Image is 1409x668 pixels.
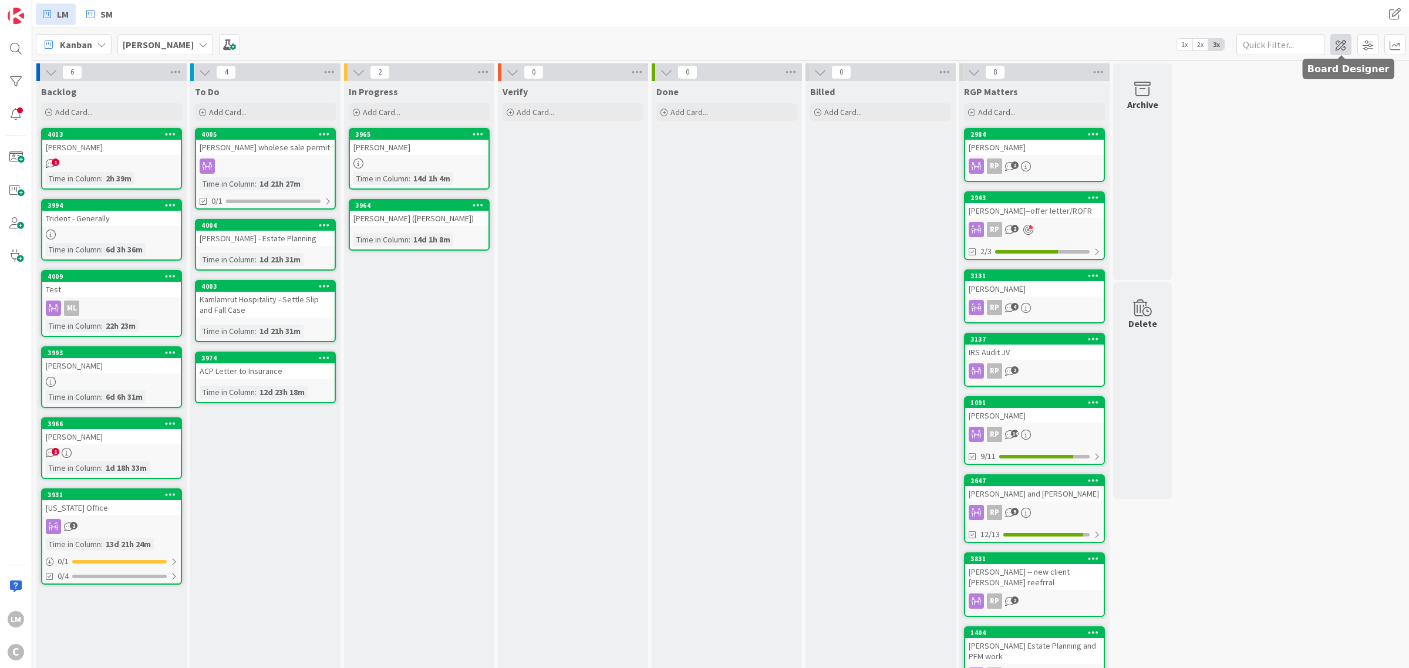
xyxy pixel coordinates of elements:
[965,397,1104,408] div: 1091
[46,390,101,403] div: Time in Column
[48,272,181,281] div: 4009
[656,86,679,97] span: Done
[52,158,59,166] span: 1
[123,39,194,50] b: [PERSON_NAME]
[200,386,255,399] div: Time in Column
[8,8,24,24] img: Visit kanbanzone.com
[41,128,182,190] a: 4013[PERSON_NAME]Time in Column:2h 39m
[42,211,181,226] div: Trident - Generally
[36,4,76,25] a: LM
[46,319,101,332] div: Time in Column
[965,427,1104,442] div: RP
[350,129,488,140] div: 3965
[980,528,1000,541] span: 12/13
[965,334,1104,345] div: 3137
[409,172,410,185] span: :
[831,65,851,79] span: 0
[211,195,223,207] span: 0/1
[824,107,862,117] span: Add Card...
[987,222,1002,237] div: RP
[103,172,134,185] div: 2h 39m
[965,475,1104,501] div: 2647[PERSON_NAME] and [PERSON_NAME]
[964,396,1105,465] a: 1091[PERSON_NAME]RP9/11
[1011,430,1019,437] span: 14
[965,281,1104,296] div: [PERSON_NAME]
[965,475,1104,486] div: 2647
[255,325,257,338] span: :
[987,300,1002,315] div: RP
[987,427,1002,442] div: RP
[965,203,1104,218] div: [PERSON_NAME]--offer letter/ROFR
[101,243,103,256] span: :
[42,490,181,500] div: 3931
[1307,63,1390,75] h5: Board Designer
[41,346,182,408] a: 3993[PERSON_NAME]Time in Column:6d 6h 31m
[965,593,1104,609] div: RP
[964,333,1105,387] a: 3137IRS Audit JVRP
[257,177,304,190] div: 1d 21h 27m
[70,522,77,529] span: 2
[48,201,181,210] div: 3994
[1128,316,1157,330] div: Delete
[48,130,181,139] div: 4013
[965,397,1104,423] div: 1091[PERSON_NAME]
[103,461,150,474] div: 1d 18h 33m
[42,301,181,316] div: ML
[965,486,1104,501] div: [PERSON_NAME] and [PERSON_NAME]
[48,349,181,357] div: 3993
[46,243,101,256] div: Time in Column
[42,419,181,429] div: 3966
[42,348,181,358] div: 3993
[42,419,181,444] div: 3966[PERSON_NAME]
[41,417,182,479] a: 3966[PERSON_NAME]Time in Column:1d 18h 33m
[965,408,1104,423] div: [PERSON_NAME]
[46,461,101,474] div: Time in Column
[964,191,1105,260] a: 2943[PERSON_NAME]--offer letter/ROFRRP2/3
[350,211,488,226] div: [PERSON_NAME] ([PERSON_NAME])
[42,129,181,140] div: 4013
[349,86,398,97] span: In Progress
[42,271,181,297] div: 4009Test
[349,128,490,190] a: 3965[PERSON_NAME]Time in Column:14d 1h 4m
[196,363,335,379] div: ACP Letter to Insurance
[46,172,101,185] div: Time in Column
[410,233,453,246] div: 14d 1h 8m
[350,129,488,155] div: 3965[PERSON_NAME]
[965,300,1104,315] div: RP
[965,271,1104,296] div: 3131[PERSON_NAME]
[41,270,182,337] a: 4009TestMLTime in Column:22h 23m
[965,363,1104,379] div: RP
[41,488,182,585] a: 3931[US_STATE] OfficeTime in Column:13d 21h 24m0/10/4
[42,554,181,569] div: 0/1
[64,301,79,316] div: ML
[196,353,335,363] div: 3974
[101,538,103,551] span: :
[201,221,335,230] div: 4004
[60,38,92,52] span: Kanban
[965,271,1104,281] div: 3131
[970,272,1104,280] div: 3131
[52,448,59,456] span: 1
[987,505,1002,520] div: RP
[978,107,1016,117] span: Add Card...
[1177,39,1192,50] span: 1x
[42,348,181,373] div: 3993[PERSON_NAME]
[195,86,220,97] span: To Do
[503,86,528,97] span: Verify
[965,505,1104,520] div: RP
[1011,366,1019,374] span: 2
[100,7,113,21] span: SM
[350,200,488,211] div: 3964
[965,140,1104,155] div: [PERSON_NAME]
[355,130,488,139] div: 3965
[255,177,257,190] span: :
[201,282,335,291] div: 4003
[965,345,1104,360] div: IRS Audit JV
[350,140,488,155] div: [PERSON_NAME]
[196,281,335,318] div: 4003Kamlamrut Hospitality - Settle Slip and Fall Case
[987,158,1002,174] div: RP
[255,253,257,266] span: :
[970,555,1104,563] div: 3831
[349,199,490,251] a: 3964[PERSON_NAME] ([PERSON_NAME])Time in Column:14d 1h 8m
[8,611,24,627] div: LM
